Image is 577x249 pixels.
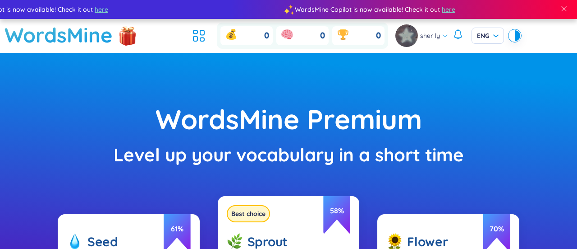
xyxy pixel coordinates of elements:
[395,24,418,47] img: avatar
[323,192,350,235] span: 58 %
[5,19,113,51] a: WordsMine
[45,141,532,169] div: Level up your vocabulary in a short time
[94,5,108,14] span: here
[441,5,455,14] span: here
[420,31,440,41] span: sher ly
[227,205,270,222] div: Best choice
[376,30,381,42] span: 0
[320,30,325,42] span: 0
[45,98,532,141] div: WordsMine Premium
[395,24,420,47] a: avatar
[477,31,499,40] span: ENG
[264,30,269,42] span: 0
[119,22,137,49] img: flashSalesIcon.a7f4f837.png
